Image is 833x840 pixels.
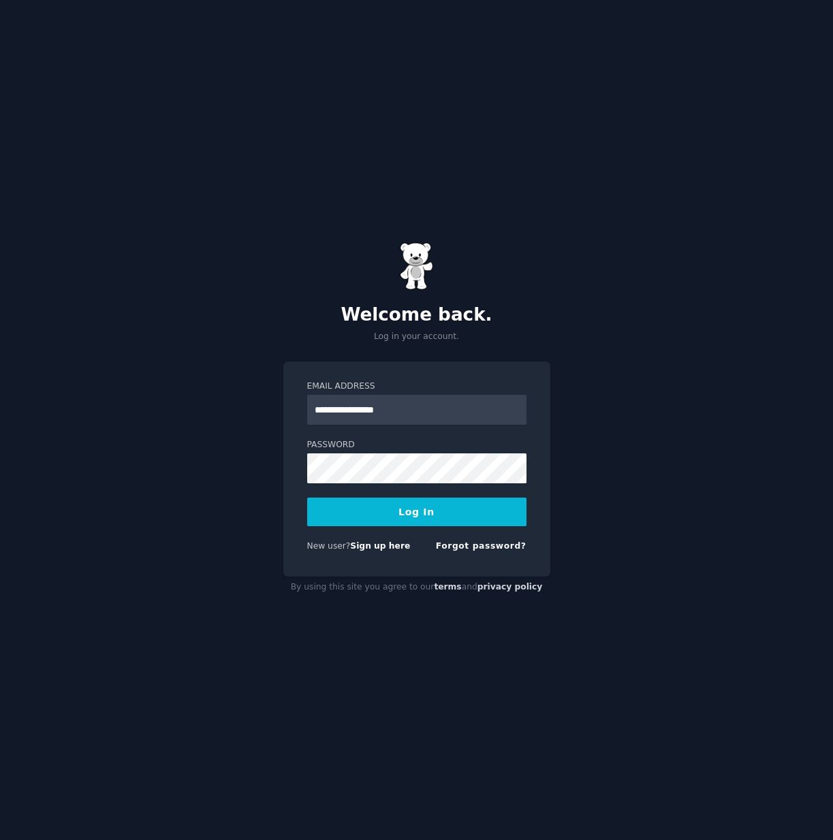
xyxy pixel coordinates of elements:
a: privacy policy [477,582,543,592]
h2: Welcome back. [283,304,550,326]
label: Password [307,439,526,451]
label: Email Address [307,381,526,393]
p: Log in your account. [283,331,550,343]
a: Sign up here [350,541,410,551]
div: By using this site you agree to our and [283,577,550,598]
a: Forgot password? [436,541,526,551]
img: Gummy Bear [400,242,434,290]
a: terms [434,582,461,592]
button: Log In [307,498,526,526]
span: New user? [307,541,351,551]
